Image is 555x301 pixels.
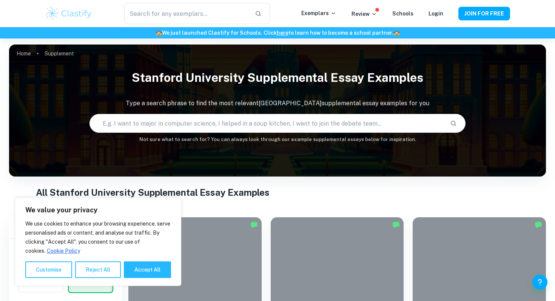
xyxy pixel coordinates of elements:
a: Home [17,48,31,59]
a: Login [429,11,443,17]
h1: All Stanford University Supplemental Essay Examples [36,186,519,199]
img: Clastify logo [45,6,93,21]
button: Search [447,117,460,130]
p: Supplement [45,49,74,58]
input: Search for any exemplars... [124,3,249,24]
input: E.g. I want to major in computer science, I helped in a soup kitchen, I want to join the debate t... [90,113,444,134]
a: here [277,30,288,36]
a: Cookie Policy [46,247,80,254]
p: Exemplars [301,9,336,17]
button: Accept All [124,261,171,278]
a: Schools [392,11,413,17]
div: We value your privacy [15,198,181,286]
p: Review [351,10,377,18]
span: 🏫 [156,30,162,36]
button: Reject All [75,261,121,278]
img: Marked [392,221,400,229]
img: Marked [250,221,258,229]
p: We value your privacy [25,206,171,215]
button: JOIN FOR FREE [458,7,510,20]
button: Help and Feedback [532,275,547,290]
button: Customise [25,261,72,278]
h6: Filter exemplars [9,217,122,238]
img: Marked [535,221,542,229]
p: We use cookies to enhance your browsing experience, serve personalised ads or content, and analys... [25,219,171,255]
h1: Stanford University Supplemental Essay Examples [9,66,546,90]
p: Type a search phrase to find the most relevant [GEOGRAPHIC_DATA] supplemental essay examples for you [9,99,546,108]
h6: We just launched Clastify for Schools. Click to learn how to become a school partner. [2,29,553,37]
h6: Not sure what to search for? You can always look through our example supplemental essays below fo... [9,136,546,143]
span: 🏫 [393,30,400,36]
